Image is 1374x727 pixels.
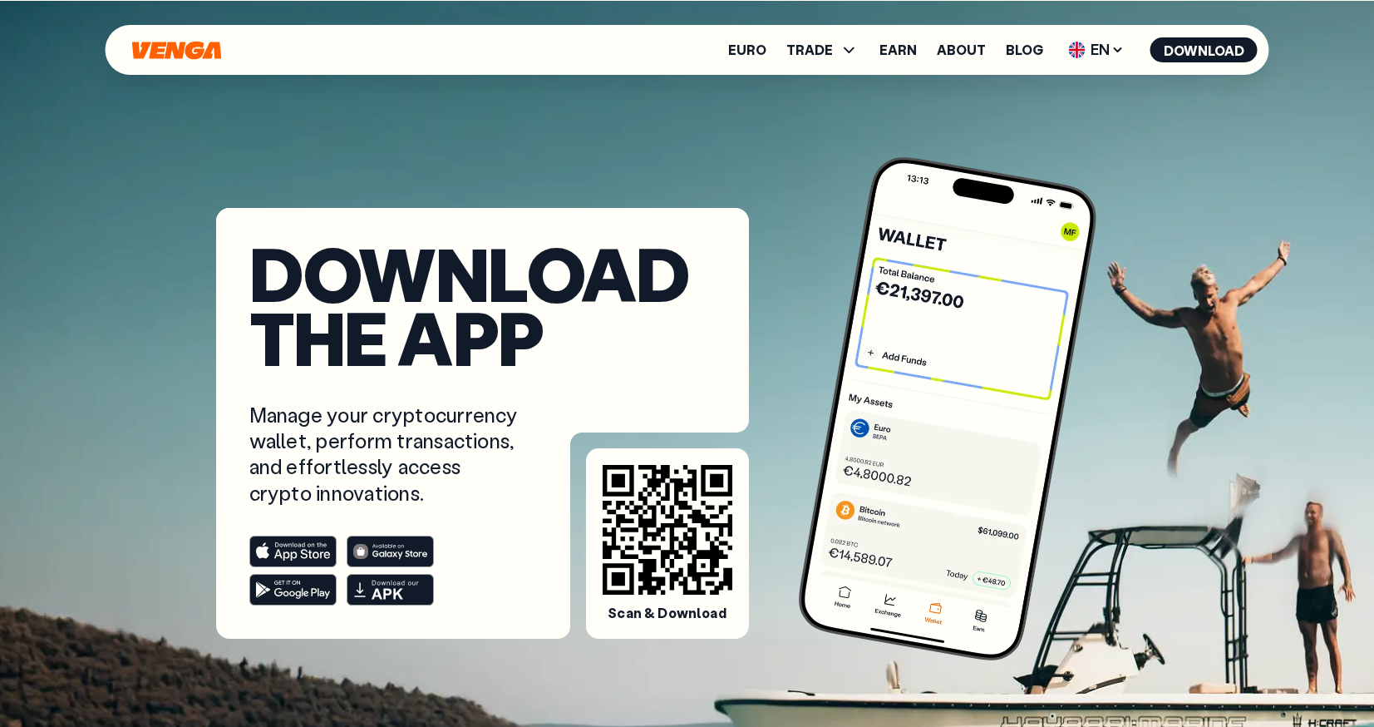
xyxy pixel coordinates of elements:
a: About [937,43,986,57]
span: Scan & Download [608,605,726,622]
a: Earn [879,43,917,57]
img: flag-uk [1069,42,1086,58]
img: phone [793,151,1102,666]
span: TRADE [786,43,833,57]
span: EN [1063,37,1130,63]
button: Download [1150,37,1258,62]
span: TRADE [786,40,859,60]
a: Euro [728,43,766,57]
svg: Home [131,41,224,60]
p: Manage your cryptocurrency wallet, perform transactions, and effortlessly access crypto innovations. [249,402,522,506]
a: Blog [1006,43,1043,57]
h1: Download the app [249,241,716,368]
